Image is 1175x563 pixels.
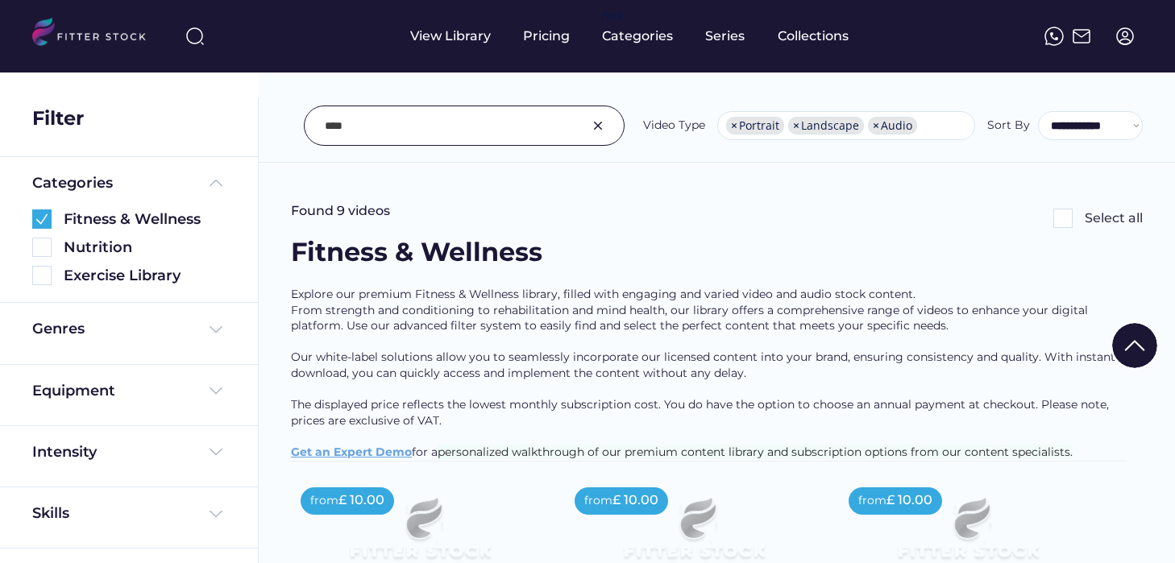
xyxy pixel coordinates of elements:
img: Rectangle%205126.svg [32,266,52,285]
div: Sort By [987,118,1030,134]
img: Frame%20%284%29.svg [206,442,226,462]
span: × [793,120,799,131]
div: Explore our premium Fitness & Wellness library, filled with engaging and varied video and audio s... [291,287,1143,461]
iframe: chat widget [1107,499,1159,547]
img: search-normal%203.svg [185,27,205,46]
div: Video Type [643,118,705,134]
div: Fitness & Wellness [64,209,226,230]
img: Frame%2051.svg [1072,27,1091,46]
div: £ 10.00 [338,491,384,509]
div: View Library [410,27,491,45]
div: Fitness & Wellness [291,234,542,271]
div: fvck [602,8,623,24]
img: Group%201000002326.svg [588,116,608,135]
div: £ 10.00 [612,491,658,509]
img: Rectangle%205126.svg [1053,209,1073,228]
div: from [858,493,886,509]
div: Select all [1085,209,1143,227]
div: Skills [32,503,73,524]
div: £ 10.00 [886,491,932,509]
img: Frame%20%284%29.svg [206,320,226,339]
div: from [310,493,338,509]
div: Found 9 videos [291,202,390,220]
div: Categories [32,173,113,193]
img: meteor-icons_whatsapp%20%281%29.svg [1044,27,1064,46]
div: Series [705,27,745,45]
img: Frame%20%284%29.svg [206,504,226,524]
iframe: chat widget [1082,426,1163,500]
div: Collections [778,27,849,45]
img: LOGO.svg [32,18,160,51]
img: Frame%20%284%29.svg [206,381,226,400]
span: × [731,120,737,131]
div: Filter [32,105,84,132]
span: personalized walkthrough of our premium content library and subscription options from our content... [438,445,1073,459]
img: profile-circle.svg [1115,27,1135,46]
div: Pricing [523,27,570,45]
span: × [873,120,879,131]
span: The displayed price reflects the lowest monthly subscription cost. You do have the option to choo... [291,397,1112,428]
div: Intensity [32,442,97,462]
a: Get an Expert Demo [291,445,412,459]
li: Landscape [788,117,864,135]
div: Genres [32,319,85,339]
div: Exercise Library [64,266,226,286]
div: Nutrition [64,238,226,258]
li: Portrait [726,117,784,135]
img: Rectangle%205126.svg [32,238,52,257]
div: Categories [602,27,673,45]
img: Group%201000002360.svg [32,209,52,229]
img: Group%201000002322%20%281%29.svg [1112,323,1157,368]
li: Audio [868,117,917,135]
div: Equipment [32,381,115,401]
img: Frame%20%285%29.svg [206,173,226,192]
